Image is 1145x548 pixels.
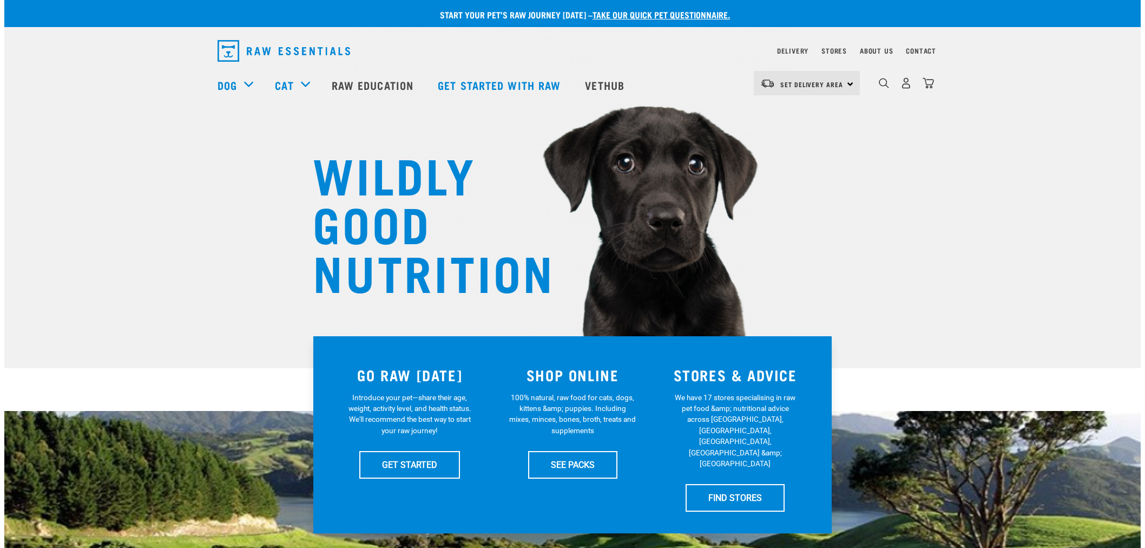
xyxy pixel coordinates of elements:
[660,367,810,383] h3: STORES & ADVICE
[821,49,847,53] a: Stores
[593,12,730,17] a: take our quick pet questionnaire.
[780,82,843,86] span: Set Delivery Area
[209,36,936,66] nav: dropdown navigation
[4,63,1141,107] nav: dropdown navigation
[509,392,636,436] p: 100% natural, raw food for cats, dogs, kittens &amp; puppies. Including mixes, minces, bones, bro...
[900,77,912,89] img: user.png
[528,451,617,478] a: SEE PACKS
[760,79,775,88] img: van-moving.png
[923,77,934,89] img: home-icon@2x.png
[686,484,785,511] a: FIND STORES
[574,63,638,107] a: Vethub
[906,49,936,53] a: Contact
[218,77,237,93] a: Dog
[672,392,799,469] p: We have 17 stores specialising in raw pet food &amp; nutritional advice across [GEOGRAPHIC_DATA],...
[321,63,427,107] a: Raw Education
[860,49,893,53] a: About Us
[359,451,460,478] a: GET STARTED
[275,77,293,93] a: Cat
[498,367,648,383] h3: SHOP ONLINE
[335,367,485,383] h3: GO RAW [DATE]
[218,40,350,62] img: Raw Essentials Logo
[427,63,574,107] a: Get started with Raw
[313,149,529,295] h1: WILDLY GOOD NUTRITION
[777,49,808,53] a: Delivery
[879,78,889,88] img: home-icon-1@2x.png
[346,392,473,436] p: Introduce your pet—share their age, weight, activity level, and health status. We'll recommend th...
